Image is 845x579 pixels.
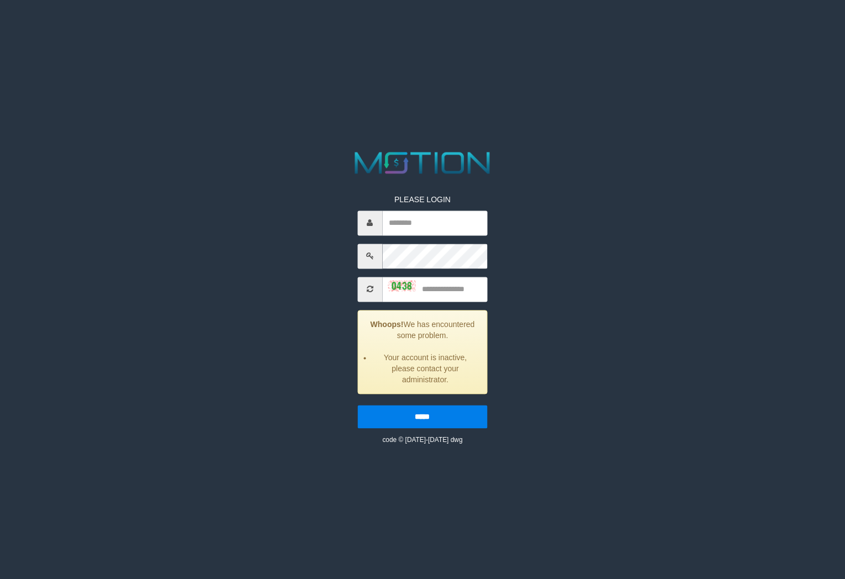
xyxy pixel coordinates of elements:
[388,280,415,291] img: captcha
[357,310,487,394] div: We has encountered some problem.
[357,194,487,205] p: PLEASE LOGIN
[371,320,404,329] strong: Whoops!
[372,352,478,385] li: Your account is inactive, please contact your administrator.
[348,148,497,177] img: MOTION_logo.png
[382,436,462,444] small: code © [DATE]-[DATE] dwg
